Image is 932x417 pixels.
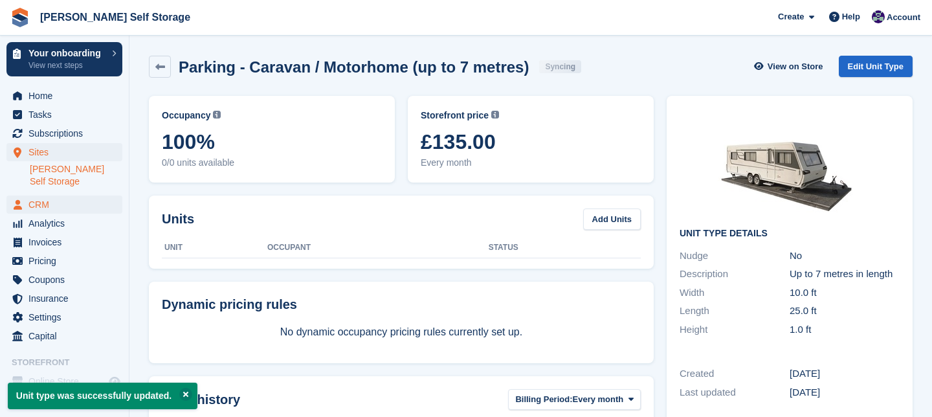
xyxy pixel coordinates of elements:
[28,372,106,390] span: Online Store
[680,249,790,264] div: Nudge
[680,267,790,282] div: Description
[28,60,105,71] p: View next steps
[6,271,122,289] a: menu
[680,229,900,239] h2: Unit Type details
[790,267,900,282] div: Up to 7 metres in length
[842,10,860,23] span: Help
[162,209,194,229] h2: Units
[162,238,267,258] th: Unit
[790,322,900,337] div: 1.0 ft
[213,111,221,118] img: icon-info-grey-7440780725fd019a000dd9b08b2336e03edf1995a4989e88bcd33f0948082b44.svg
[693,109,887,218] img: Caravan%20-%20R.jpg
[790,304,900,319] div: 25.0 ft
[421,156,641,170] span: Every month
[28,308,106,326] span: Settings
[162,109,210,122] span: Occupancy
[30,163,122,188] a: [PERSON_NAME] Self Storage
[778,10,804,23] span: Create
[107,374,122,389] a: Preview store
[6,106,122,124] a: menu
[35,6,195,28] a: [PERSON_NAME] Self Storage
[680,366,790,381] div: Created
[162,390,240,409] span: Price history
[6,252,122,270] a: menu
[790,286,900,300] div: 10.0 ft
[515,393,572,406] span: Billing Period:
[267,238,489,258] th: Occupant
[28,327,106,345] span: Capital
[6,143,122,161] a: menu
[491,111,499,118] img: icon-info-grey-7440780725fd019a000dd9b08b2336e03edf1995a4989e88bcd33f0948082b44.svg
[28,271,106,289] span: Coupons
[6,196,122,214] a: menu
[28,143,106,161] span: Sites
[28,106,106,124] span: Tasks
[680,322,790,337] div: Height
[10,8,30,27] img: stora-icon-8386f47178a22dfd0bd8f6a31ec36ba5ce8667c1dd55bd0f319d3a0aa187defe.svg
[28,196,106,214] span: CRM
[28,124,106,142] span: Subscriptions
[6,308,122,326] a: menu
[6,372,122,390] a: menu
[8,383,197,409] p: Unit type was successfully updated.
[6,124,122,142] a: menu
[583,208,641,230] a: Add Units
[12,356,129,369] span: Storefront
[489,238,641,258] th: Status
[839,56,913,77] a: Edit Unit Type
[28,49,105,58] p: Your onboarding
[162,324,641,340] p: No dynamic occupancy pricing rules currently set up.
[680,304,790,319] div: Length
[6,327,122,345] a: menu
[680,385,790,400] div: Last updated
[162,130,382,153] span: 100%
[179,58,529,76] h2: Parking - Caravan / Motorhome (up to 7 metres)
[6,87,122,105] a: menu
[28,87,106,105] span: Home
[421,130,641,153] span: £135.00
[162,156,382,170] span: 0/0 units available
[162,295,641,314] div: Dynamic pricing rules
[790,366,900,381] div: [DATE]
[768,60,823,73] span: View on Store
[887,11,920,24] span: Account
[6,42,122,76] a: Your onboarding View next steps
[6,214,122,232] a: menu
[28,233,106,251] span: Invoices
[790,249,900,264] div: No
[6,233,122,251] a: menu
[680,286,790,300] div: Width
[421,109,489,122] span: Storefront price
[753,56,828,77] a: View on Store
[539,60,581,73] div: Syncing
[790,385,900,400] div: [DATE]
[28,214,106,232] span: Analytics
[508,389,641,411] button: Billing Period: Every month
[28,289,106,308] span: Insurance
[6,289,122,308] a: menu
[28,252,106,270] span: Pricing
[573,393,624,406] span: Every month
[872,10,885,23] img: Matthew Jones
